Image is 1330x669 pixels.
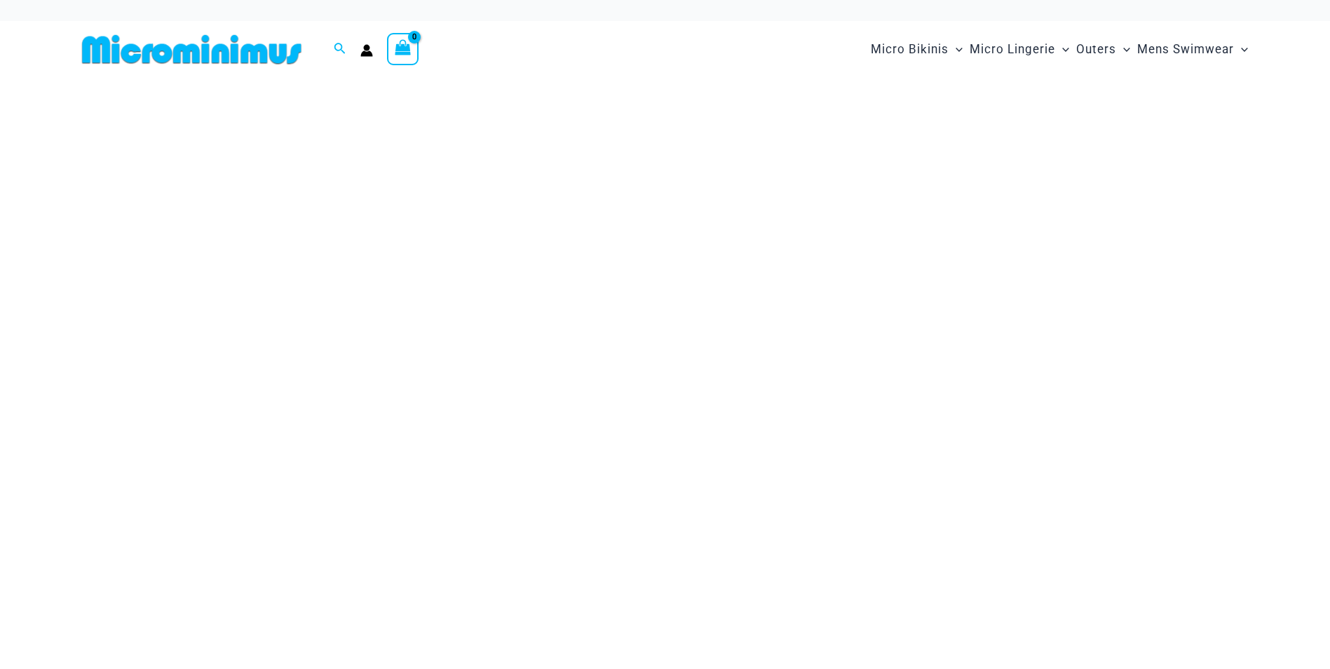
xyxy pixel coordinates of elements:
[360,44,373,57] a: Account icon link
[867,28,966,71] a: Micro BikinisMenu ToggleMenu Toggle
[865,26,1254,73] nav: Site Navigation
[1234,32,1248,67] span: Menu Toggle
[76,34,307,65] img: MM SHOP LOGO FLAT
[970,32,1055,67] span: Micro Lingerie
[1076,32,1116,67] span: Outers
[871,32,949,67] span: Micro Bikinis
[387,33,419,65] a: View Shopping Cart, empty
[1073,28,1134,71] a: OutersMenu ToggleMenu Toggle
[966,28,1073,71] a: Micro LingerieMenu ToggleMenu Toggle
[1137,32,1234,67] span: Mens Swimwear
[1134,28,1251,71] a: Mens SwimwearMenu ToggleMenu Toggle
[1116,32,1130,67] span: Menu Toggle
[949,32,963,67] span: Menu Toggle
[1055,32,1069,67] span: Menu Toggle
[334,41,346,58] a: Search icon link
